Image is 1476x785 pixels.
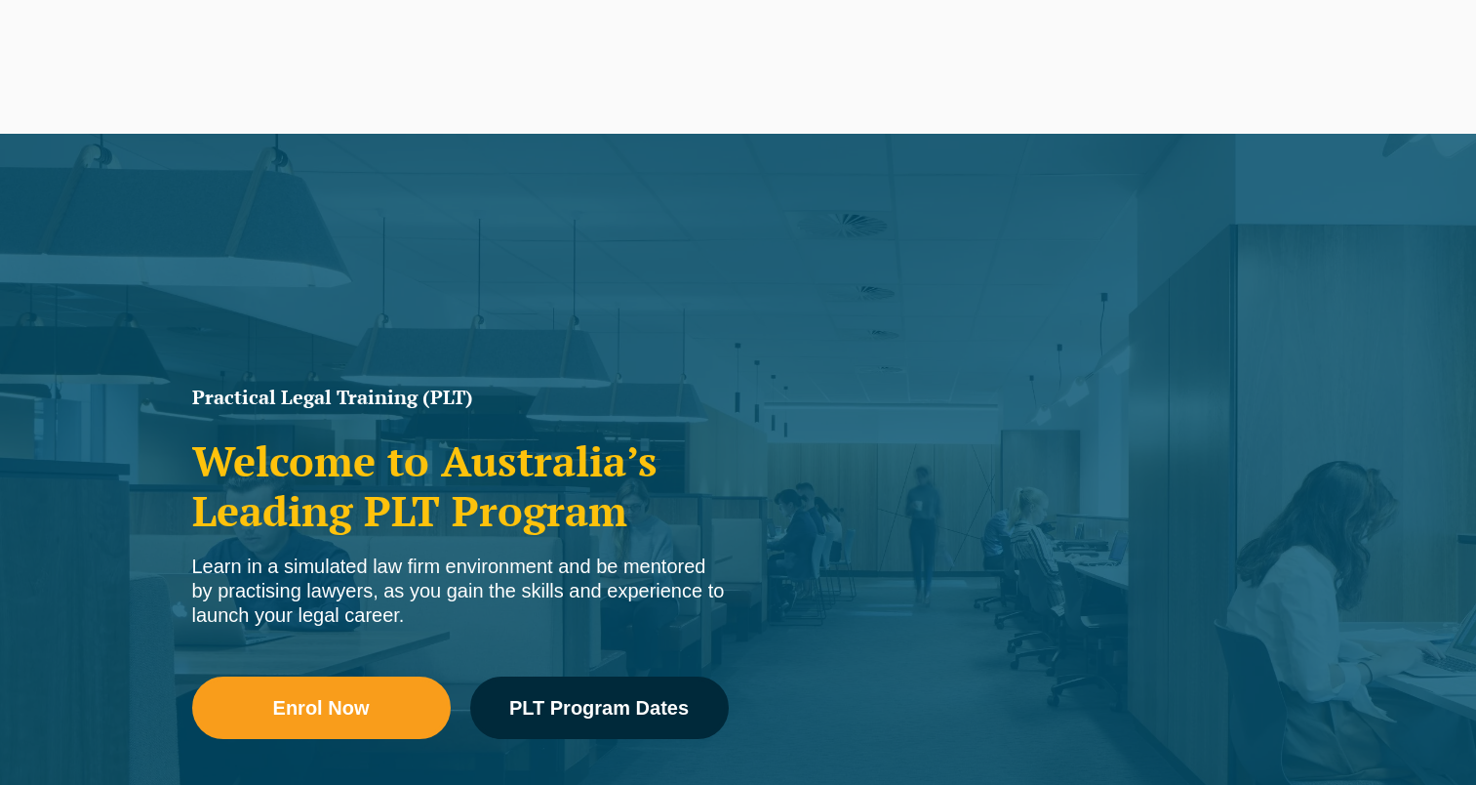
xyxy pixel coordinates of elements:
span: Enrol Now [273,698,370,718]
a: PLT Program Dates [470,677,729,739]
h2: Welcome to Australia’s Leading PLT Program [192,436,729,535]
span: PLT Program Dates [509,698,689,718]
div: Learn in a simulated law firm environment and be mentored by practising lawyers, as you gain the ... [192,555,729,628]
h1: Practical Legal Training (PLT) [192,388,729,407]
a: Enrol Now [192,677,451,739]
